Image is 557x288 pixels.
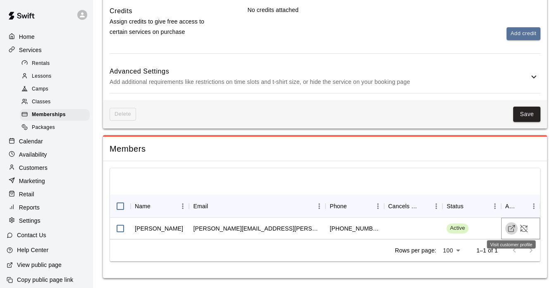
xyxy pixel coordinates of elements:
[384,195,442,218] div: Cancels Date
[110,17,222,37] p: Assign credits to give free access to certain services on purchase
[19,217,41,225] p: Settings
[19,33,35,41] p: Home
[32,98,50,106] span: Classes
[32,111,66,119] span: Memberships
[313,200,325,212] button: Menu
[17,231,46,239] p: Contact Us
[20,121,93,134] a: Packages
[19,137,43,145] p: Calendar
[32,60,50,68] span: Rentals
[20,83,90,95] div: Camps
[19,164,48,172] p: Customers
[20,109,90,121] div: Memberships
[447,224,468,232] span: Active
[388,195,418,218] div: Cancels Date
[20,71,90,82] div: Lessons
[395,246,436,255] p: Rows per page:
[513,107,540,122] button: Save
[330,195,347,218] div: Phone
[189,195,325,218] div: Email
[476,246,498,255] p: 1–1 of 1
[489,200,501,212] button: Menu
[7,188,86,200] a: Retail
[20,57,93,70] a: Rentals
[7,148,86,161] a: Availability
[110,77,529,87] p: Add additional requirements like restrictions on time slots and t-shirt size, or hide the service...
[32,85,48,93] span: Camps
[193,224,321,233] div: molly.e.stevenson@gmail.com
[17,261,62,269] p: View public page
[20,109,93,121] a: Memberships
[501,195,540,218] div: Actions
[20,83,93,96] a: Camps
[19,150,47,159] p: Availability
[20,122,90,133] div: Packages
[7,135,86,148] a: Calendar
[110,66,529,77] h6: Advanced Settings
[7,201,86,214] a: Reports
[528,200,540,212] button: Menu
[177,200,189,212] button: Menu
[32,72,52,81] span: Lessons
[447,195,464,218] div: Status
[440,245,463,257] div: 100
[20,70,93,83] a: Lessons
[7,31,86,43] a: Home
[17,276,73,284] p: Copy public page link
[430,200,442,212] button: Menu
[19,177,45,185] p: Marketing
[131,195,189,218] div: Name
[20,96,93,109] a: Classes
[135,224,183,233] div: Molly Stevenson
[325,195,384,218] div: Phone
[19,46,42,54] p: Services
[418,200,430,212] button: Sort
[20,96,90,108] div: Classes
[19,203,40,212] p: Reports
[507,27,540,40] button: Add credit
[7,44,86,56] a: Services
[32,124,55,132] span: Packages
[17,246,48,254] p: Help Center
[208,200,220,212] button: Sort
[330,224,380,233] div: +14125187374
[110,60,540,93] div: Advanced SettingsAdd additional requirements like restrictions on time slots and t-shirt size, or...
[151,200,162,212] button: Sort
[7,162,86,174] a: Customers
[505,222,518,235] a: Visit customer profile
[464,200,475,212] button: Sort
[135,195,151,218] div: Name
[193,195,208,218] div: Email
[110,108,136,121] span: This membership cannot be deleted since it still has members
[20,58,90,69] div: Rentals
[7,214,86,227] a: Settings
[7,175,86,187] a: Marketing
[19,190,34,198] p: Retail
[505,195,516,218] div: Actions
[372,200,384,212] button: Menu
[487,240,536,249] div: Visit customer profile
[110,6,132,17] h6: Credits
[516,200,528,212] button: Sort
[110,143,540,155] span: Members
[518,222,530,235] button: Cancel Membership
[347,200,359,212] button: Sort
[247,6,540,14] p: No credits attached
[442,195,501,218] div: Status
